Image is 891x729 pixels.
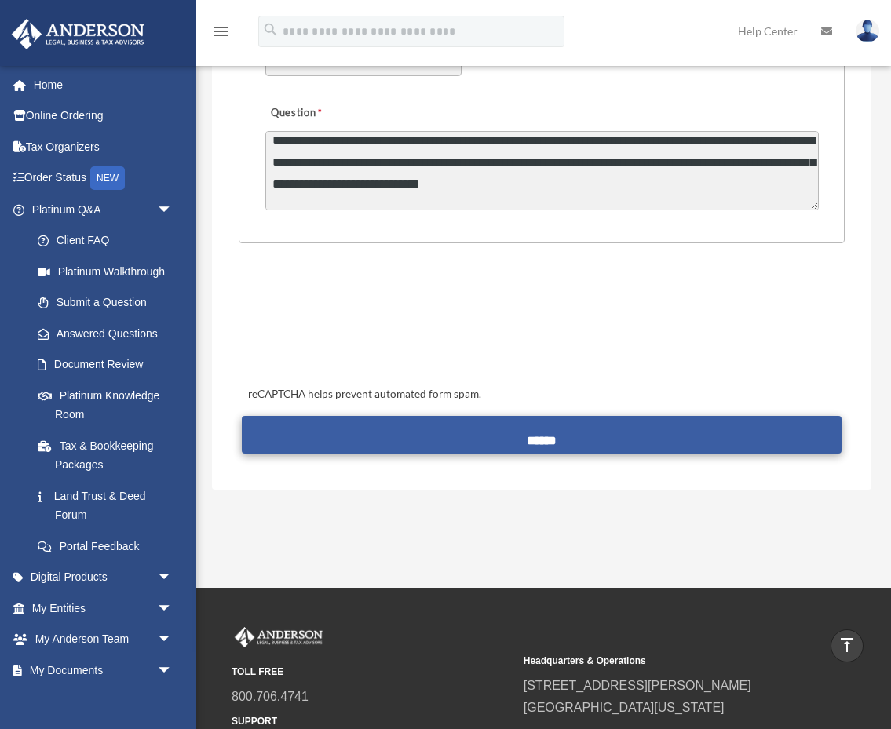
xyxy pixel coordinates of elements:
a: vertical_align_top [831,629,864,662]
span: arrow_drop_down [157,562,188,594]
a: Client FAQ [22,225,196,257]
span: arrow_drop_down [157,624,188,656]
img: Anderson Advisors Platinum Portal [232,627,326,647]
a: Land Trust & Deed Forum [22,480,196,530]
div: reCAPTCHA helps prevent automated form spam. [242,385,842,404]
a: Home [11,69,196,100]
a: Portal Feedback [22,530,196,562]
span: arrow_drop_down [157,194,188,226]
iframe: reCAPTCHA [243,292,482,353]
i: vertical_align_top [838,636,856,654]
a: Answered Questions [22,318,196,349]
a: 800.706.4741 [232,690,309,703]
span: arrow_drop_down [157,654,188,687]
a: menu [212,27,231,41]
div: NEW [90,166,125,190]
small: TOLL FREE [232,664,513,680]
a: Submit a Question [22,287,188,319]
a: Digital Productsarrow_drop_down [11,562,196,593]
a: Document Review [22,349,196,381]
small: Headquarters & Operations [524,653,805,669]
a: Platinum Walkthrough [22,256,196,287]
a: My Entitiesarrow_drop_down [11,592,196,624]
span: arrow_drop_down [157,592,188,625]
i: menu [212,22,231,41]
img: Anderson Advisors Platinum Portal [7,19,149,49]
a: Platinum Q&Aarrow_drop_down [11,194,196,225]
a: Platinum Knowledge Room [22,380,196,430]
img: User Pic [856,20,879,42]
label: Question [265,102,387,124]
a: My Anderson Teamarrow_drop_down [11,624,196,655]
a: [GEOGRAPHIC_DATA][US_STATE] [524,701,725,714]
a: [STREET_ADDRESS][PERSON_NAME] [524,679,751,692]
i: search [262,21,279,38]
a: Tax & Bookkeeping Packages [22,430,196,480]
a: Order StatusNEW [11,162,196,195]
a: Tax Organizers [11,131,196,162]
a: Online Ordering [11,100,196,132]
a: My Documentsarrow_drop_down [11,654,196,686]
